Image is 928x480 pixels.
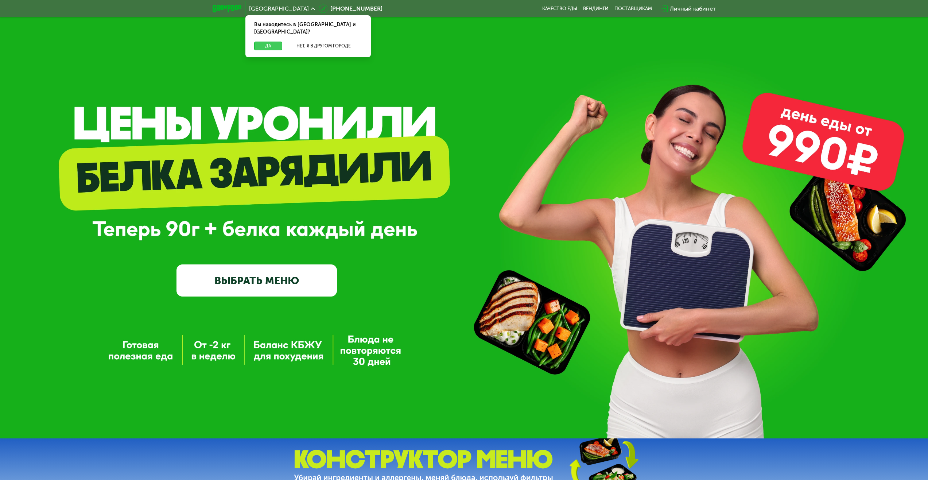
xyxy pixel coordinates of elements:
span: [GEOGRAPHIC_DATA] [249,6,309,12]
a: [PHONE_NUMBER] [319,4,383,13]
a: Качество еды [542,6,577,12]
button: Да [254,42,282,50]
button: Нет, я в другом городе [285,42,362,50]
a: Вендинги [583,6,609,12]
a: ВЫБРАТЬ МЕНЮ [176,264,337,297]
div: поставщикам [614,6,652,12]
div: Вы находитесь в [GEOGRAPHIC_DATA] и [GEOGRAPHIC_DATA]? [245,15,371,42]
div: Личный кабинет [670,4,716,13]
